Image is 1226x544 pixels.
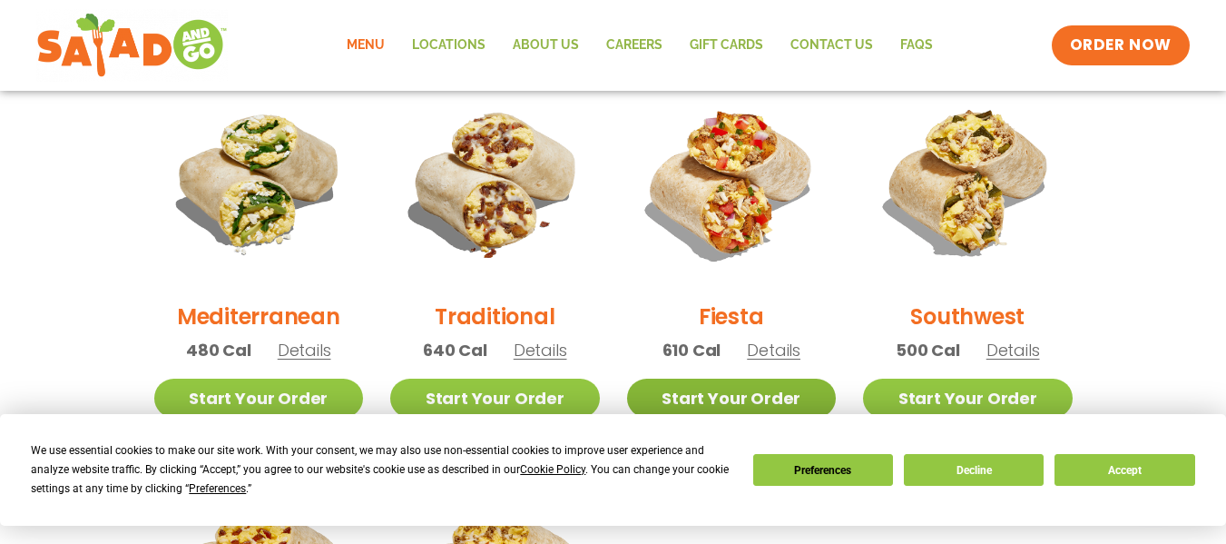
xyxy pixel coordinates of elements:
[423,338,487,362] span: 640 Cal
[189,482,246,495] span: Preferences
[333,25,398,66] a: Menu
[390,379,600,418] a: Start Your Order
[31,441,731,499] div: We use essential cookies to make our site work. With your consent, we may also use non-essential ...
[1052,25,1190,65] a: ORDER NOW
[593,25,676,66] a: Careers
[753,454,893,486] button: Preferences
[910,301,1025,332] h2: Southwest
[333,25,946,66] nav: Menu
[627,77,837,287] img: Product photo for Fiesta
[186,338,251,362] span: 480 Cal
[154,77,364,287] img: Product photo for Mediterranean Breakfast Burrito
[154,379,364,418] a: Start Your Order
[1070,35,1172,56] span: ORDER NOW
[887,25,946,66] a: FAQs
[676,25,777,66] a: GIFT CARDS
[863,77,1073,287] img: Product photo for Southwest
[986,339,1040,361] span: Details
[699,301,764,332] h2: Fiesta
[1054,454,1194,486] button: Accept
[398,25,499,66] a: Locations
[278,339,331,361] span: Details
[863,379,1073,418] a: Start Your Order
[904,454,1044,486] button: Decline
[514,339,567,361] span: Details
[777,25,887,66] a: Contact Us
[499,25,593,66] a: About Us
[520,463,585,476] span: Cookie Policy
[177,301,340,332] h2: Mediterranean
[390,77,600,287] img: Product photo for Traditional
[435,301,554,332] h2: Traditional
[36,9,228,82] img: new-SAG-logo-768×292
[747,339,800,361] span: Details
[627,379,837,418] a: Start Your Order
[896,338,960,362] span: 500 Cal
[662,338,721,362] span: 610 Cal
